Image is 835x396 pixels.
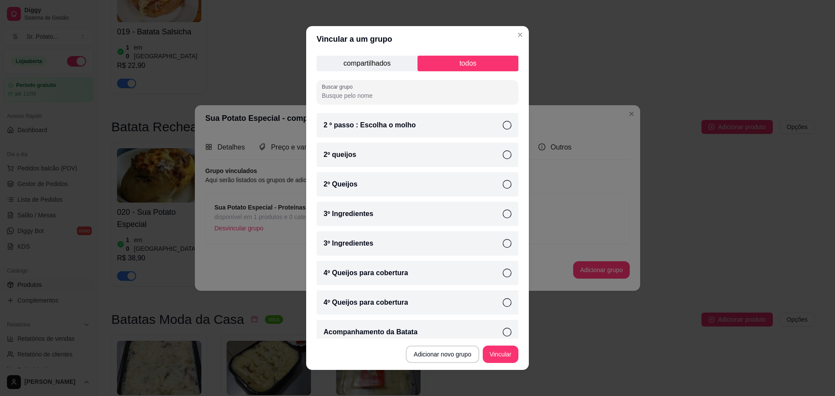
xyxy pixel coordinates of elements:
p: Acompanhamento da Batata [324,327,417,337]
p: 2º queijos [324,150,356,160]
label: Buscar grupo [322,83,356,90]
input: Buscar grupo [322,91,513,100]
p: 2º Queijos [324,179,357,190]
button: Adicionar novo grupo [406,346,479,363]
p: 3º Ingredientes [324,209,373,219]
p: 4º Queijos para cobertura [324,297,408,308]
p: 2 º passo : Escolha o molho [324,120,416,130]
p: todos [417,56,518,71]
p: 4º Queijos para cobertura [324,268,408,278]
header: Vincular a um grupo [306,26,529,52]
button: Vincular [483,346,518,363]
p: 3º Ingredientes [324,238,373,249]
button: Close [513,28,527,42]
p: compartilhados [317,56,417,71]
